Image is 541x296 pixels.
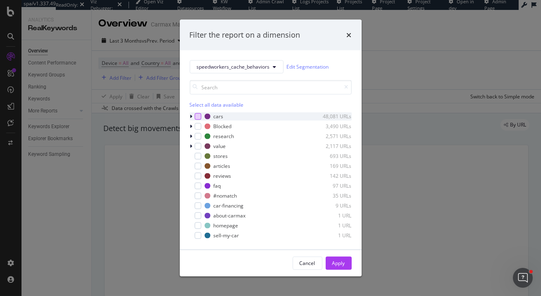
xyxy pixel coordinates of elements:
div: Cancel [300,260,315,267]
div: 48,081 URLs [311,113,352,120]
div: #nomatch [214,192,237,199]
div: articles [214,162,231,169]
div: 35 URLs [311,192,352,199]
div: Blocked [214,123,232,130]
div: 693 URLs [311,153,352,160]
div: Filter the report on a dimension [190,30,300,41]
div: 2,571 URLs [311,133,352,140]
iframe: Intercom live chat [513,268,533,288]
div: Select all data available [190,101,352,108]
span: speedworkers_cache_behaviors [197,63,270,70]
div: research [214,133,234,140]
button: Cancel [293,256,322,270]
div: value [214,143,226,150]
div: 169 URLs [311,162,352,169]
div: Apply [332,260,345,267]
div: 1 URL [311,212,352,219]
div: reviews [214,172,231,179]
button: speedworkers_cache_behaviors [190,60,284,73]
div: car-financing [214,202,244,209]
button: Apply [326,256,352,270]
div: modal [180,20,362,277]
div: homepage [214,222,238,229]
div: times [347,30,352,41]
a: Edit Segmentation [287,62,329,71]
div: faq [214,182,221,189]
div: 142 URLs [311,172,352,179]
div: 3,490 URLs [311,123,352,130]
div: 1 URL [311,232,352,239]
div: 1 URL [311,222,352,229]
div: 9 URLs [311,202,352,209]
div: 2,117 URLs [311,143,352,150]
div: cars [214,113,224,120]
div: 97 URLs [311,182,352,189]
input: Search [190,80,352,94]
div: stores [214,153,228,160]
div: about-carmax [214,212,246,219]
div: sell-my-car [214,232,239,239]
